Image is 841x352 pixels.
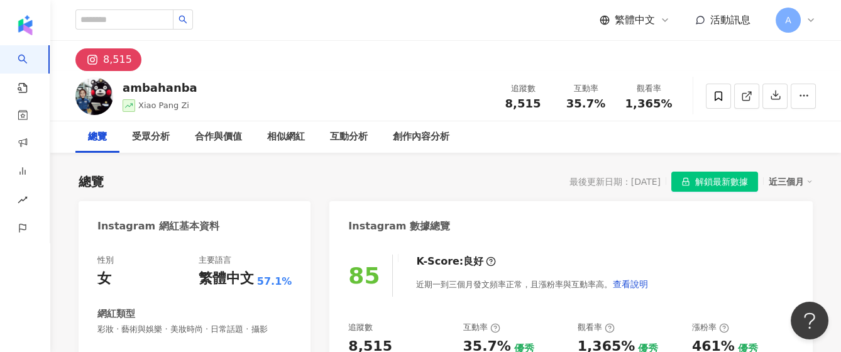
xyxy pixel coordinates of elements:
div: 85 [348,263,380,289]
div: 總覽 [88,129,107,145]
span: search [179,15,187,24]
a: search [18,45,43,94]
button: 解鎖最新數據 [671,172,758,192]
span: 查看說明 [613,279,648,289]
div: 主要語言 [199,255,231,266]
div: 觀看率 [578,322,615,333]
div: 繁體中文 [199,269,254,289]
div: 良好 [463,255,483,268]
div: Instagram 網紅基本資料 [97,219,219,233]
div: 創作內容分析 [393,129,449,145]
img: KOL Avatar [75,77,113,115]
span: lock [681,177,690,186]
div: ambahanba [123,80,197,96]
span: A [785,13,791,27]
div: 受眾分析 [132,129,170,145]
iframe: Help Scout Beacon - Open [791,302,828,339]
button: 8,515 [75,48,141,71]
div: 追蹤數 [348,322,373,333]
div: 觀看率 [625,82,673,95]
span: 57.1% [257,275,292,289]
div: 互動率 [562,82,610,95]
div: 女 [97,269,111,289]
div: 近期一到三個月發文頻率正常，且漲粉率與互動率高。 [416,272,649,297]
span: 繁體中文 [615,13,655,27]
div: 總覽 [79,173,104,190]
span: 解鎖最新數據 [695,172,748,192]
div: 漲粉率 [692,322,729,333]
div: Instagram 數據總覽 [348,219,450,233]
span: 活動訊息 [710,14,750,26]
button: 查看說明 [612,272,649,297]
span: 8,515 [505,97,541,110]
div: K-Score : [416,255,496,268]
span: 1,365% [625,97,673,110]
div: 合作與價值 [195,129,242,145]
div: 相似網紅 [267,129,305,145]
img: logo icon [15,15,35,35]
div: 最後更新日期：[DATE] [569,177,661,187]
span: 彩妝 · 藝術與娛樂 · 美妝時尚 · 日常話題 · 攝影 [97,324,292,335]
div: 追蹤數 [499,82,547,95]
span: Xiao Pang Zi [138,101,189,110]
div: 網紅類型 [97,307,135,321]
div: 互動率 [463,322,500,333]
div: 8,515 [103,51,132,69]
div: 互動分析 [330,129,368,145]
span: 35.7% [566,97,605,110]
div: 性別 [97,255,114,266]
span: rise [18,187,28,216]
div: 近三個月 [769,173,813,190]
